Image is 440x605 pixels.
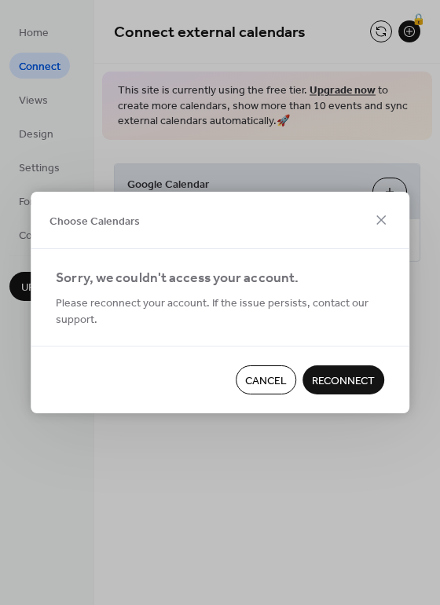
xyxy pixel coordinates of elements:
button: Reconnect [302,365,384,394]
button: Cancel [236,365,296,394]
span: Reconnect [312,373,375,390]
span: Please reconnect your account. If the issue persists, contact our support. [56,295,384,328]
span: Choose Calendars [49,213,140,229]
div: Sorry, we couldn't access your account. [56,268,381,290]
span: Cancel [245,373,287,390]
